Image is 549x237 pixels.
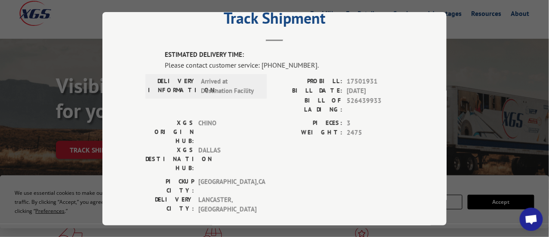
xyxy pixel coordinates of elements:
div: Please contact customer service: [PHONE_NUMBER]. [165,59,404,70]
label: BILL DATE: [274,86,342,96]
label: DELIVERY CITY: [145,195,194,214]
label: PROBILL: [274,76,342,86]
label: PICKUP CITY: [145,177,194,195]
span: DALLAS [198,145,256,172]
span: Arrived at Destination Facility [201,76,259,96]
h2: Track Shipment [145,12,404,28]
span: 17501931 [347,76,404,86]
label: XGS DESTINATION HUB: [145,145,194,172]
span: [GEOGRAPHIC_DATA] , CA [198,177,256,195]
a: Open chat [520,208,543,231]
label: PIECES: [274,118,342,128]
label: DELIVERY INFORMATION: [148,76,197,96]
span: 526439933 [347,96,404,114]
label: ESTIMATED DELIVERY TIME: [165,50,404,60]
label: WEIGHT: [274,128,342,138]
span: 3 [347,118,404,128]
span: CHINO [198,118,256,145]
label: XGS ORIGIN HUB: [145,118,194,145]
span: 2475 [347,128,404,138]
span: [DATE] [347,86,404,96]
span: LANCASTER , [GEOGRAPHIC_DATA] [198,195,256,214]
label: BILL OF LADING: [274,96,342,114]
